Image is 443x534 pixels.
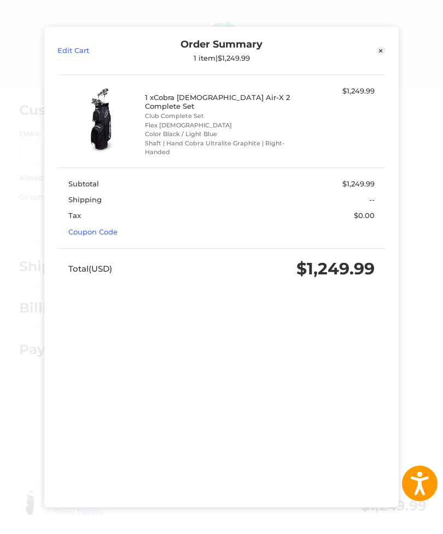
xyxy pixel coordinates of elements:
[298,86,375,97] div: $1,249.99
[145,112,295,121] li: Club Complete Set
[68,227,118,236] a: Coupon Code
[145,93,295,111] h4: 1 x Cobra [DEMOGRAPHIC_DATA] Air-X 2 Complete Set
[353,504,443,534] iframe: Google Customer Reviews
[68,179,99,188] span: Subtotal
[296,259,375,279] span: $1,249.99
[145,121,295,130] li: Flex [DEMOGRAPHIC_DATA]
[68,263,112,274] span: Total (USD)
[145,139,295,157] li: Shaft | Hand Cobra Ultralite Graphite | Right-Handed
[342,179,375,188] span: $1,249.99
[369,196,375,204] span: --
[57,39,139,63] a: Edit Cart
[139,54,304,62] div: 1 item | $1,249.99
[68,212,81,220] span: Tax
[354,212,375,220] span: $0.00
[68,196,102,204] span: Shipping
[139,39,304,63] div: Order Summary
[145,130,295,139] li: Color Black / Light Blue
